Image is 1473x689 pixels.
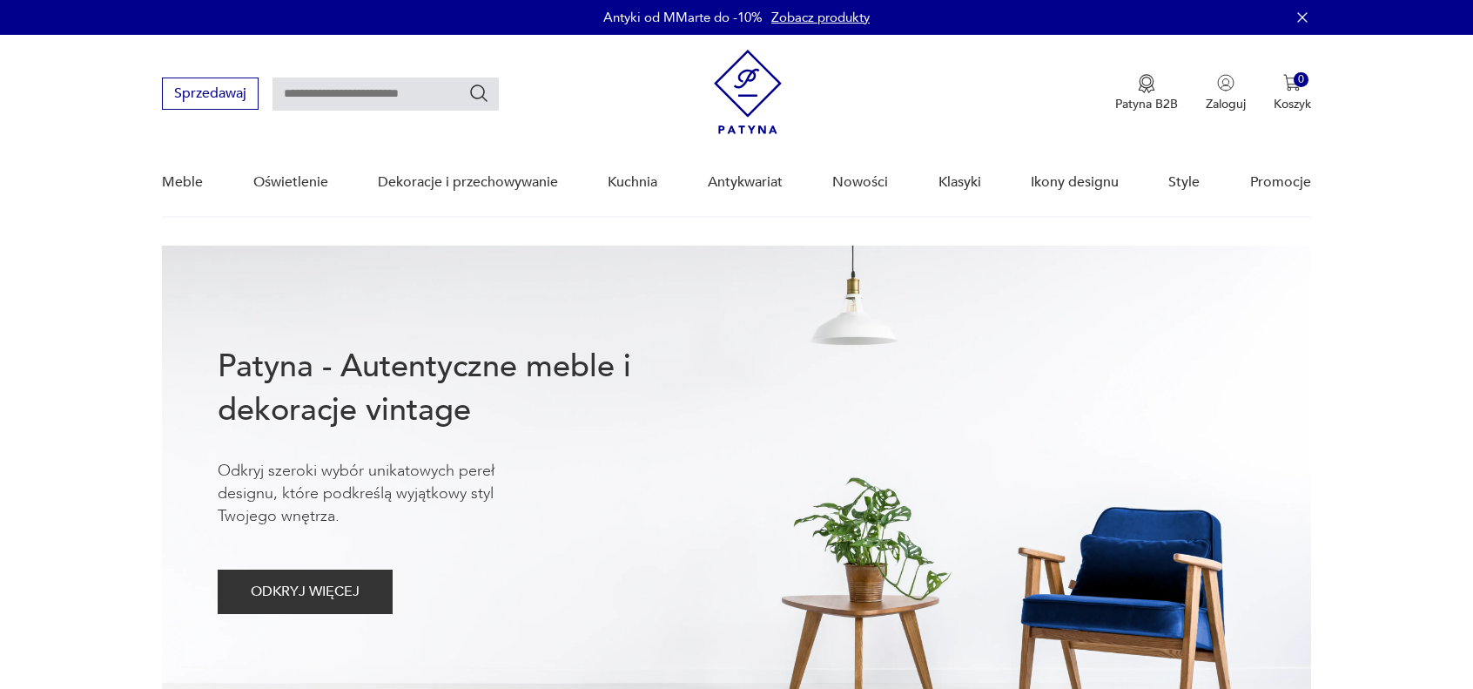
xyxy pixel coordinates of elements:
[1168,149,1200,216] a: Style
[938,149,981,216] a: Klasyki
[771,9,870,26] a: Zobacz produkty
[218,587,393,599] a: ODKRYJ WIĘCEJ
[708,149,783,216] a: Antykwariat
[1031,149,1119,216] a: Ikony designu
[253,149,328,216] a: Oświetlenie
[468,83,489,104] button: Szukaj
[218,570,393,614] button: ODKRYJ WIĘCEJ
[1138,74,1155,93] img: Ikona medalu
[1217,74,1234,91] img: Ikonka użytkownika
[1250,149,1311,216] a: Promocje
[603,9,763,26] p: Antyki od MMarte do -10%
[378,149,558,216] a: Dekoracje i przechowywanie
[162,89,259,101] a: Sprzedawaj
[1283,74,1301,91] img: Ikona koszyka
[218,345,688,432] h1: Patyna - Autentyczne meble i dekoracje vintage
[832,149,888,216] a: Nowości
[1115,74,1178,112] button: Patyna B2B
[162,78,259,110] button: Sprzedawaj
[608,149,657,216] a: Kuchnia
[218,460,548,528] p: Odkryj szeroki wybór unikatowych pereł designu, które podkreślą wyjątkowy styl Twojego wnętrza.
[1115,96,1178,112] p: Patyna B2B
[1115,74,1178,112] a: Ikona medaluPatyna B2B
[1206,74,1246,112] button: Zaloguj
[1294,72,1308,87] div: 0
[1274,74,1311,112] button: 0Koszyk
[162,149,203,216] a: Meble
[1206,96,1246,112] p: Zaloguj
[1274,96,1311,112] p: Koszyk
[714,50,782,134] img: Patyna - sklep z meblami i dekoracjami vintage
